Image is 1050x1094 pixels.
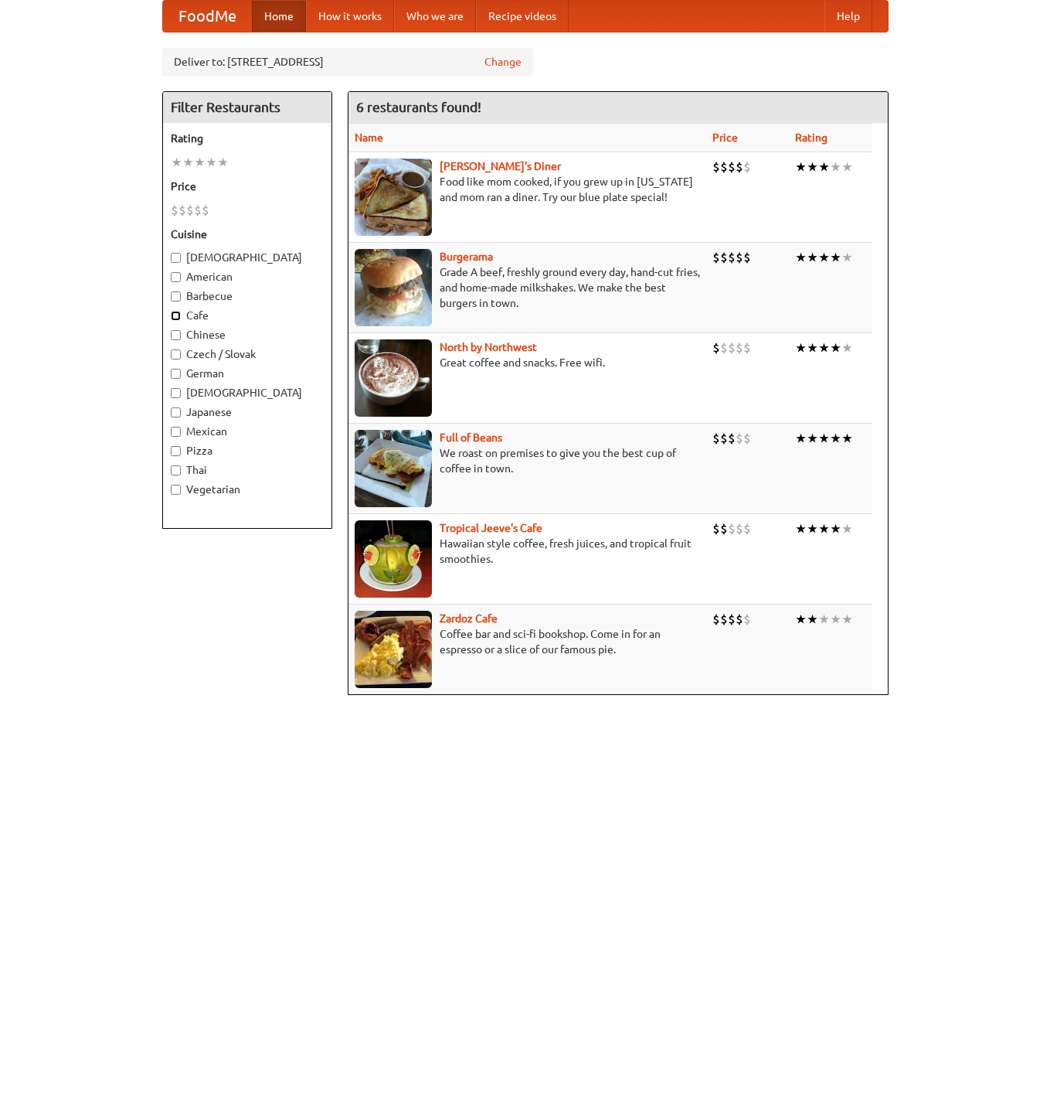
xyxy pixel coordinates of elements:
[355,626,700,657] p: Coffee bar and sci-fi bookshop. Come in for an espresso or a slice of our famous pie.
[841,611,853,628] li: ★
[818,249,830,266] li: ★
[841,158,853,176] li: ★
[355,339,432,417] img: north.jpg
[841,430,853,447] li: ★
[720,611,728,628] li: $
[171,327,324,343] label: Chinese
[171,366,324,381] label: German
[206,154,217,171] li: ★
[807,339,818,356] li: ★
[171,308,324,323] label: Cafe
[355,264,700,311] p: Grade A beef, freshly ground every day, hand-cut fries, and home-made milkshakes. We make the bes...
[476,1,569,32] a: Recipe videos
[440,250,493,263] b: Burgerama
[171,388,181,398] input: [DEMOGRAPHIC_DATA]
[720,430,728,447] li: $
[795,249,807,266] li: ★
[394,1,476,32] a: Who we are
[194,154,206,171] li: ★
[163,92,331,123] h4: Filter Restaurants
[818,339,830,356] li: ★
[712,158,720,176] li: $
[171,269,324,285] label: American
[171,369,181,379] input: German
[720,249,728,266] li: $
[171,404,324,420] label: Japanese
[355,355,700,370] p: Great coffee and snacks. Free wifi.
[355,445,700,476] p: We roast on premises to give you the best cup of coffee in town.
[171,131,324,146] h5: Rating
[182,154,194,171] li: ★
[171,427,181,437] input: Mexican
[163,1,252,32] a: FoodMe
[728,520,736,537] li: $
[743,611,751,628] li: $
[171,253,181,263] input: [DEMOGRAPHIC_DATA]
[440,522,542,534] a: Tropical Jeeve's Cafe
[830,158,841,176] li: ★
[795,158,807,176] li: ★
[440,160,561,172] a: [PERSON_NAME]'s Diner
[171,288,324,304] label: Barbecue
[712,520,720,537] li: $
[440,612,498,625] b: Zardoz Cafe
[728,249,736,266] li: $
[186,202,194,219] li: $
[171,291,181,302] input: Barbecue
[743,339,751,356] li: $
[736,520,743,537] li: $
[355,131,383,144] a: Name
[720,158,728,176] li: $
[720,339,728,356] li: $
[728,611,736,628] li: $
[171,154,182,171] li: ★
[171,346,324,362] label: Czech / Slovak
[171,311,181,321] input: Cafe
[355,174,700,205] p: Food like mom cooked, if you grew up in [US_STATE] and mom ran a diner. Try our blue plate special!
[178,202,186,219] li: $
[728,339,736,356] li: $
[171,407,181,417] input: Japanese
[807,249,818,266] li: ★
[728,158,736,176] li: $
[171,272,181,282] input: American
[202,202,209,219] li: $
[171,462,324,478] label: Thai
[807,430,818,447] li: ★
[795,611,807,628] li: ★
[728,430,736,447] li: $
[736,158,743,176] li: $
[171,202,178,219] li: $
[712,430,720,447] li: $
[355,430,432,507] img: beans.jpg
[440,431,502,444] b: Full of Beans
[440,341,537,353] b: North by Northwest
[217,154,229,171] li: ★
[720,520,728,537] li: $
[736,249,743,266] li: $
[355,611,432,688] img: zardoz.jpg
[795,131,827,144] a: Rating
[306,1,394,32] a: How it works
[171,443,324,458] label: Pizza
[162,48,533,76] div: Deliver to: [STREET_ADDRESS]
[743,520,751,537] li: $
[807,520,818,537] li: ★
[830,339,841,356] li: ★
[171,446,181,456] input: Pizza
[795,339,807,356] li: ★
[736,430,743,447] li: $
[712,339,720,356] li: $
[712,611,720,628] li: $
[743,158,751,176] li: $
[171,485,181,495] input: Vegetarian
[712,131,738,144] a: Price
[830,430,841,447] li: ★
[841,249,853,266] li: ★
[171,250,324,265] label: [DEMOGRAPHIC_DATA]
[818,611,830,628] li: ★
[355,520,432,598] img: jeeves.jpg
[736,611,743,628] li: $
